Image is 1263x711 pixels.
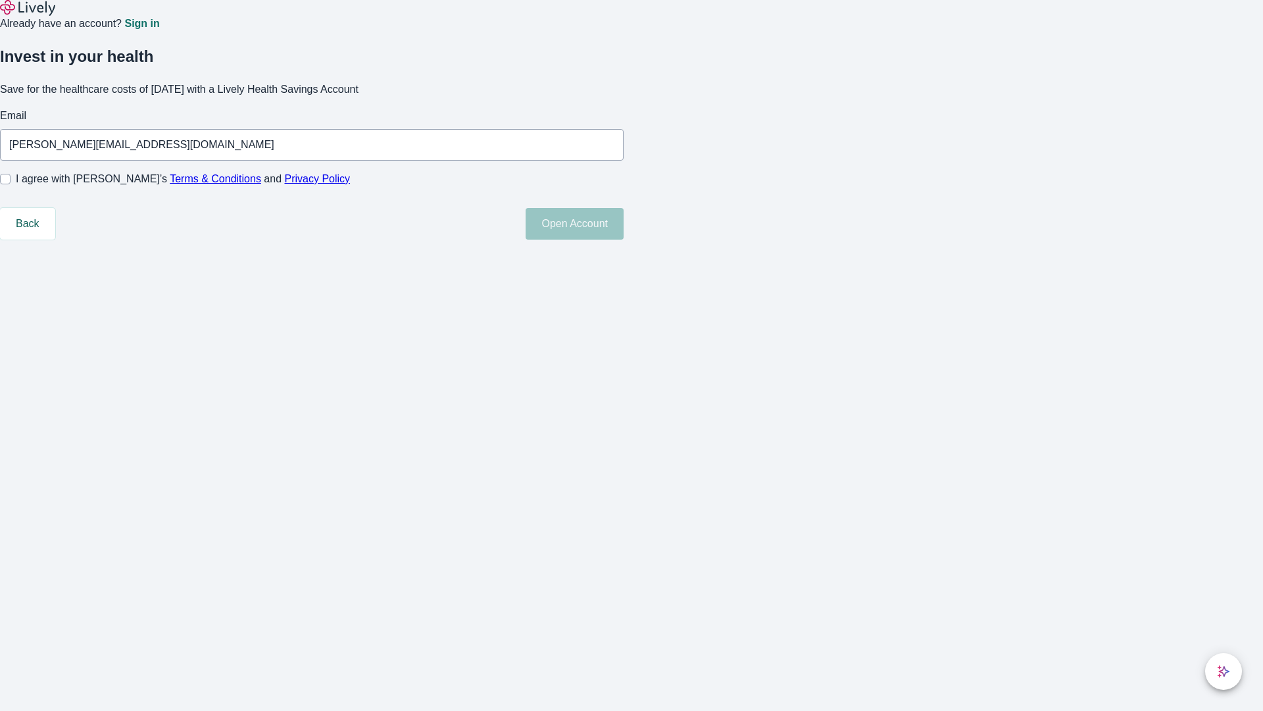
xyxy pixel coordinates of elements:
[16,171,350,187] span: I agree with [PERSON_NAME]’s and
[1217,665,1230,678] svg: Lively AI Assistant
[170,173,261,184] a: Terms & Conditions
[1205,653,1242,690] button: chat
[124,18,159,29] a: Sign in
[285,173,351,184] a: Privacy Policy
